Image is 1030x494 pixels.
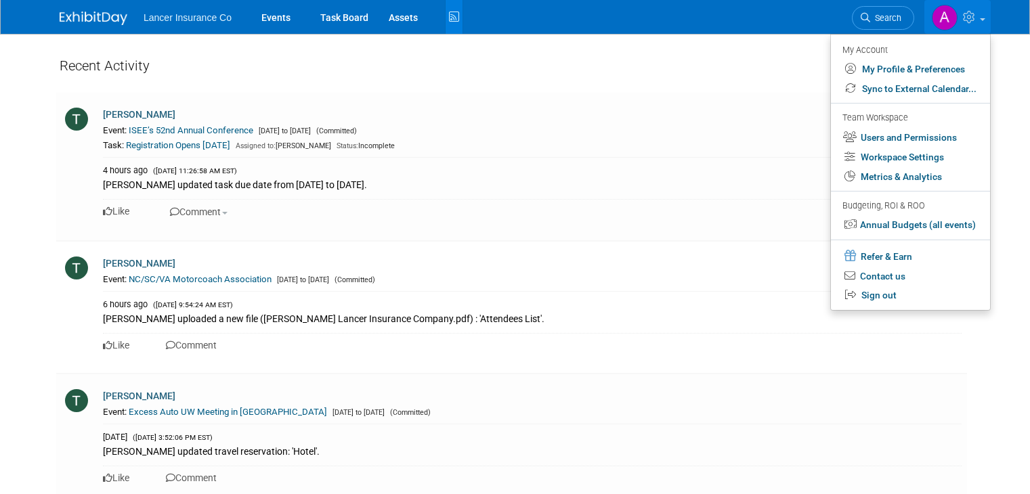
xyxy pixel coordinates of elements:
[831,128,990,148] a: Users and Permissions
[831,167,990,187] a: Metrics & Analytics
[103,125,127,135] span: Event:
[129,407,327,417] a: Excess Auto UW Meeting in [GEOGRAPHIC_DATA]
[129,125,253,135] a: ISEE’s 52nd Annual Conference
[144,12,232,23] span: Lancer Insurance Co
[126,140,230,150] a: Registration Opens [DATE]
[932,5,958,30] img: Ann Barron
[103,311,962,325] div: [PERSON_NAME] uploaded a new file ([PERSON_NAME] Lancer Insurance Company.pdf) : 'Attendees List'.
[103,443,962,458] div: [PERSON_NAME] updated travel reservation: 'Hotel'.
[60,12,127,25] img: ExhibitDay
[842,41,977,58] div: My Account
[331,275,375,284] span: (Committed)
[103,472,129,483] a: Like
[831,246,990,267] a: Refer & Earn
[65,256,88,279] img: T.jpg
[103,258,175,269] a: [PERSON_NAME]
[232,141,331,150] span: [PERSON_NAME]
[870,13,901,23] span: Search
[337,141,358,150] span: Status:
[329,408,385,417] span: [DATE] to [DATE]
[831,286,990,305] a: Sign out
[852,6,914,30] a: Search
[65,108,88,131] img: T.jpg
[274,275,329,284] span: [DATE] to [DATE]
[103,407,127,417] span: Event:
[60,51,909,87] div: Recent Activity
[236,141,276,150] span: Assigned to:
[387,408,431,417] span: (Committed)
[333,141,395,150] span: Incomplete
[103,177,962,192] div: [PERSON_NAME] updated task due date from [DATE] to [DATE].
[831,60,990,79] a: My Profile & Preferences
[313,127,357,135] span: (Committed)
[103,206,129,217] a: Like
[150,166,237,175] span: ([DATE] 11:26:58 AM EST)
[831,148,990,167] a: Workspace Settings
[150,300,233,309] span: ([DATE] 9:54:24 AM EST)
[166,472,217,483] a: Comment
[842,199,977,213] div: Budgeting, ROI & ROO
[103,299,148,309] span: 6 hours ago
[103,390,175,401] a: [PERSON_NAME]
[842,111,977,126] div: Team Workspace
[831,79,990,99] a: Sync to External Calendar...
[255,127,311,135] span: [DATE] to [DATE]
[103,165,148,175] span: 4 hours ago
[129,274,272,284] a: NC/SC/VA Motorcoach Association
[166,340,217,351] a: Comment
[103,432,127,442] span: [DATE]
[65,389,88,412] img: T.jpg
[166,204,232,219] button: Comment
[103,140,124,150] span: Task:
[103,274,127,284] span: Event:
[831,267,990,286] a: Contact us
[103,340,129,351] a: Like
[831,215,990,235] a: Annual Budgets (all events)
[103,109,175,120] a: [PERSON_NAME]
[129,433,213,442] span: ([DATE] 3:52:06 PM EST)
